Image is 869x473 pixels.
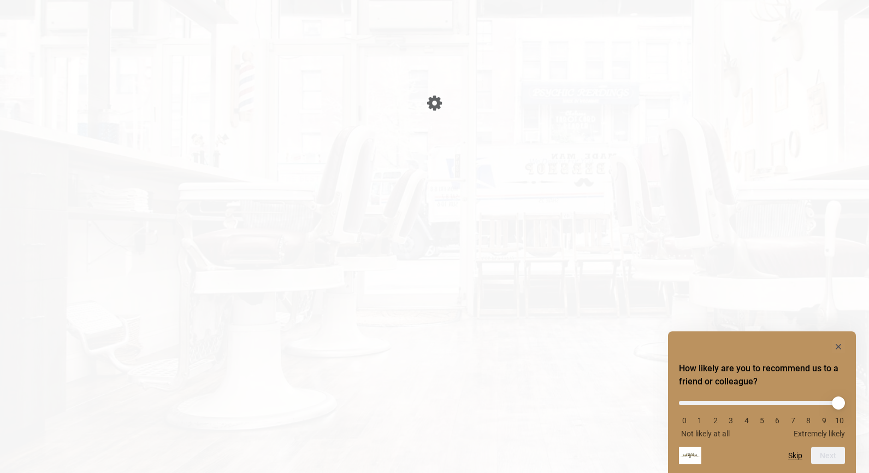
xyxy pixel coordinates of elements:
[834,416,845,425] li: 10
[832,340,845,353] button: Hide survey
[788,416,799,425] li: 7
[803,416,814,425] li: 8
[811,447,845,464] button: Next question
[679,340,845,464] div: How likely are you to recommend us to a friend or colleague? Select an option from 0 to 10, with ...
[756,416,767,425] li: 5
[794,429,845,438] span: Extremely likely
[725,416,736,425] li: 3
[741,416,752,425] li: 4
[788,451,802,460] button: Skip
[772,416,783,425] li: 6
[681,429,730,438] span: Not likely at all
[679,393,845,438] div: How likely are you to recommend us to a friend or colleague? Select an option from 0 to 10, with ...
[819,416,830,425] li: 9
[710,416,721,425] li: 2
[694,416,705,425] li: 1
[679,362,845,388] h2: How likely are you to recommend us to a friend or colleague? Select an option from 0 to 10, with ...
[679,416,690,425] li: 0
